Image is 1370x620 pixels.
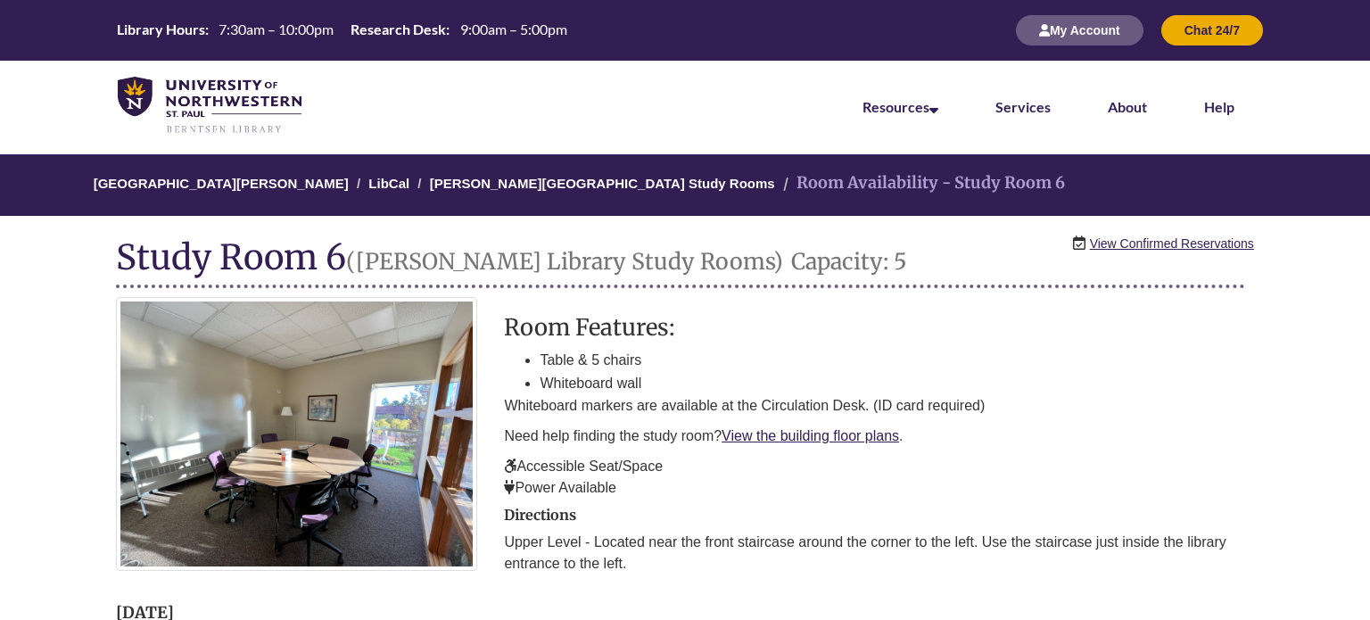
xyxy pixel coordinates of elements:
[1090,234,1254,253] a: View Confirmed Reservations
[110,20,574,41] a: Hours Today
[1108,98,1147,115] a: About
[94,176,349,191] a: [GEOGRAPHIC_DATA][PERSON_NAME]
[540,372,1253,395] li: Whiteboard wall
[995,98,1051,115] a: Services
[116,154,1254,216] nav: Breadcrumb
[791,247,907,276] small: Capacity: 5
[368,176,409,191] a: LibCal
[1204,98,1234,115] a: Help
[504,508,1253,524] h2: Directions
[504,315,1253,498] div: description
[504,532,1253,575] p: Upper Level - Located near the front staircase around the corner to the left. Use the staircase j...
[862,98,938,115] a: Resources
[219,21,334,37] span: 7:30am – 10:00pm
[779,170,1065,196] li: Room Availability - Study Room 6
[116,238,1245,288] h1: Study Room 6
[1161,15,1263,45] button: Chat 24/7
[504,395,1253,417] p: Whiteboard markers are available at the Circulation Desk. (ID card required)
[1161,22,1263,37] a: Chat 24/7
[504,508,1253,575] div: directions
[460,21,567,37] span: 9:00am – 5:00pm
[116,297,477,570] img: Study Room 6
[430,176,775,191] a: [PERSON_NAME][GEOGRAPHIC_DATA] Study Rooms
[504,315,1253,340] h3: Room Features:
[504,456,1253,499] p: Accessible Seat/Space Power Available
[110,20,574,39] table: Hours Today
[540,349,1253,372] li: Table & 5 chairs
[722,428,899,443] a: View the building floor plans
[1016,22,1143,37] a: My Account
[346,247,783,276] small: ([PERSON_NAME] Library Study Rooms)
[118,77,301,135] img: UNWSP Library Logo
[110,20,211,39] th: Library Hours:
[1016,15,1143,45] button: My Account
[343,20,452,39] th: Research Desk:
[504,426,1253,447] p: Need help finding the study room? .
